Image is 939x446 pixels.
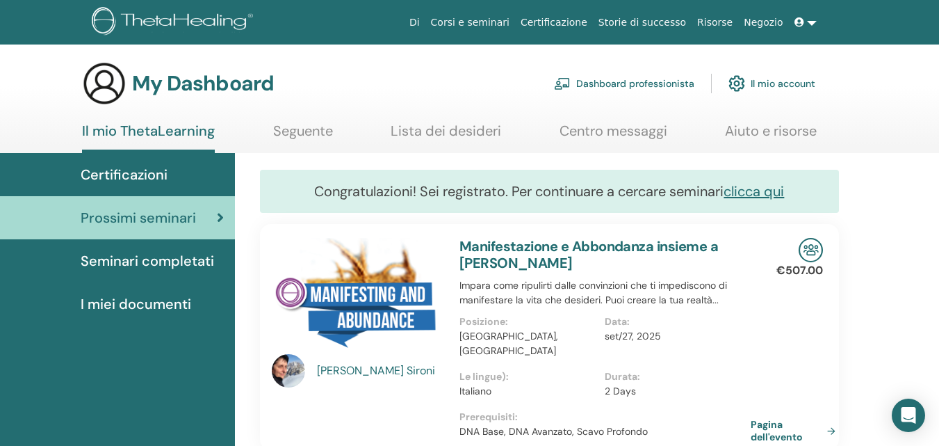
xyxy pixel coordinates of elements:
div: Open Intercom Messenger [892,399,925,432]
p: set/27, 2025 [605,329,742,344]
p: Impara come ripulirti dalle convinzioni che ti impediscono di manifestare la vita che desideri. P... [459,278,751,308]
a: Lista dei desideri [391,122,501,150]
img: logo.png [92,7,258,38]
span: Certificazioni [81,164,168,185]
img: chalkboard-teacher.svg [554,77,571,90]
a: Corsi e seminari [425,10,515,35]
span: I miei documenti [81,294,191,314]
img: Manifestazione e Abbondanza [272,238,443,358]
a: Storie di successo [593,10,692,35]
h3: My Dashboard [132,71,274,96]
p: 2 Days [605,384,742,399]
a: clicca qui [724,182,784,200]
img: generic-user-icon.jpg [82,61,126,106]
p: Data : [605,314,742,329]
a: Il mio ThetaLearning [82,122,215,153]
div: Congratulazioni! Sei registrato. Per continuare a cercare seminari [260,170,839,213]
span: Seminari completati [81,250,214,271]
a: Risorse [692,10,738,35]
img: In-Person Seminar [799,238,823,262]
p: DNA Base, DNA Avanzato, Scavo Profondo [459,424,751,439]
img: default.jpg [272,354,305,388]
a: Aiuto e risorse [725,122,817,150]
a: Negozio [738,10,788,35]
p: Le lingue) : [459,369,597,384]
p: Durata : [605,369,742,384]
a: Il mio account [728,68,815,99]
span: Prossimi seminari [81,207,196,228]
p: Prerequisiti : [459,410,751,424]
a: Seguente [273,122,333,150]
a: Manifestazione e Abbondanza insieme a [PERSON_NAME] [459,237,718,272]
a: Dashboard professionista [554,68,694,99]
p: Italiano [459,384,597,399]
a: Certificazione [515,10,593,35]
p: [GEOGRAPHIC_DATA], [GEOGRAPHIC_DATA] [459,329,597,358]
a: [PERSON_NAME] Sironi [317,363,446,379]
p: Posizione : [459,314,597,329]
p: €507.00 [776,262,823,279]
a: Centro messaggi [560,122,667,150]
img: cog.svg [728,72,745,95]
a: Pagina dell'evento [751,418,841,443]
a: Di [404,10,425,35]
